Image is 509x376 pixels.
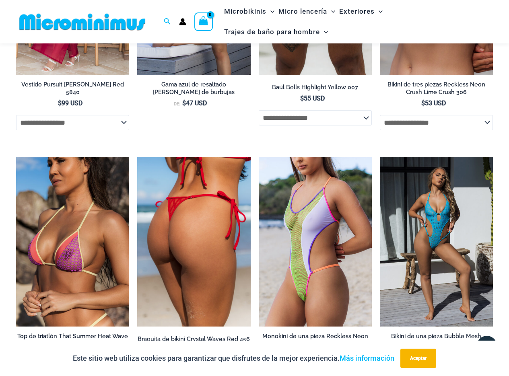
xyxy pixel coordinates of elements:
font: 53 USD [425,99,446,107]
a: Bikini de una pieza Bubble Mesh Highlight Blue 819 [380,333,493,351]
a: Baúl Bells Highlight Yellow 007 [259,84,372,94]
font: Baúl Bells Highlight Yellow 007 [272,84,358,90]
font: $ [58,99,62,107]
a: Más información [340,354,394,362]
a: Top de triatlón That Summer Heat Wave 3063 [16,333,129,351]
font: Bikini de una pieza Bubble Mesh Highlight Blue 819 [391,333,481,347]
font: $ [421,99,425,107]
font: Braguita de bikini Crystal Waves Red 456 [138,335,250,342]
font: 47 USD [186,99,207,107]
a: Micro lenceríaAlternar menúAlternar menú [276,1,337,22]
img: MM SHOP LOGO PLANO [16,13,148,31]
img: Crystal Waves 456 Fondo 01 [137,157,250,327]
a: Crystal Waves 456 Fondo 02Crystal Waves 456 Fondo 01Crystal Waves 456 Fondo 01 [137,157,250,327]
font: Microbikinis [224,7,266,15]
a: Enlace del icono de búsqueda [164,17,171,27]
a: Enlace del icono de la cuenta [179,18,186,25]
font: Top de triatlón That Summer Heat Wave 3063 [17,333,128,347]
img: Esa ola de calor del verano 3063 Tri Top 01 [16,157,129,327]
font: Aceptar [410,355,427,361]
a: Braguita de bikini Crystal Waves Red 456 [137,335,250,346]
img: Aplastamiento de neón imprudente Aplastamiento de lima 879 One Piece 09 [259,157,372,327]
a: ExterioresAlternar menúAlternar menú [337,1,385,22]
font: Vestido Pursuit [PERSON_NAME] Red 5840 [21,81,124,95]
font: 55 USD [304,95,325,102]
a: Esa ola de calor del verano 3063 Tri Top 01Esa ola de calor de verano 3063 Tri Top 4303 Micro Bot... [16,157,129,327]
img: Malla de burbujas resaltada azul 819 Una pieza 01 [380,157,493,327]
button: Aceptar [400,349,436,368]
font: Micro lencería [278,7,327,15]
font: $ [182,99,186,107]
a: MicrobikinisAlternar menúAlternar menú [222,1,276,22]
font: $ [300,95,304,102]
a: Malla de burbujas resaltada azul 819 Una pieza 01Malla de burbujas resaltada azul 819 Una pieza 0... [380,157,493,327]
font: De: [174,101,180,107]
font: Este sitio web utiliza cookies para garantizar que disfrutes de la mejor experiencia. [73,354,340,362]
span: Alternar menú [320,22,328,42]
a: Monokini de una pieza Reckless Neon Crush Lime Crush 879 [259,333,372,351]
span: Alternar menú [375,1,383,22]
font: Exteriores [339,7,375,15]
font: Gama azul de resaltado [PERSON_NAME] de burbujas [153,81,235,95]
span: Alternar menú [266,1,274,22]
a: Aplastamiento de neón imprudente Aplastamiento de lima 879 One Piece 09Aplastamiento de neón impr... [259,157,372,327]
font: 99 USD [62,99,82,107]
a: Ver carrito de compras, vacío [194,12,213,31]
a: Bikini de tres piezas Reckless Neon Crush Lime Crush 306 [380,81,493,99]
font: Monokini de una pieza Reckless Neon Crush Lime Crush 879 [262,333,368,347]
font: Trajes de baño para hombre [224,28,320,36]
a: Trajes de baño para hombreAlternar menúAlternar menú [222,22,330,42]
span: Alternar menú [327,1,335,22]
a: Vestido Pursuit [PERSON_NAME] Red 5840 [16,81,129,99]
font: Bikini de tres piezas Reckless Neon Crush Lime Crush 306 [387,81,485,95]
a: Gama azul de resaltado [PERSON_NAME] de burbujas [137,81,250,99]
